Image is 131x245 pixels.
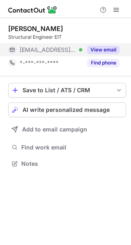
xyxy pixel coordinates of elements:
div: [PERSON_NAME] [8,24,63,33]
span: Find work email [21,144,123,151]
span: Add to email campaign [22,126,87,133]
button: Add to email campaign [8,122,126,137]
div: Structural Engineer EIT [8,33,126,41]
button: Notes [8,158,126,169]
span: AI write personalized message [23,107,110,113]
span: Notes [21,160,123,167]
button: save-profile-one-click [8,83,126,98]
button: AI write personalized message [8,102,126,117]
span: [EMAIL_ADDRESS][DOMAIN_NAME] [20,46,76,53]
button: Reveal Button [87,59,120,67]
button: Find work email [8,142,126,153]
img: ContactOut v5.3.10 [8,5,57,15]
button: Reveal Button [87,46,120,54]
div: Save to List / ATS / CRM [23,87,112,94]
